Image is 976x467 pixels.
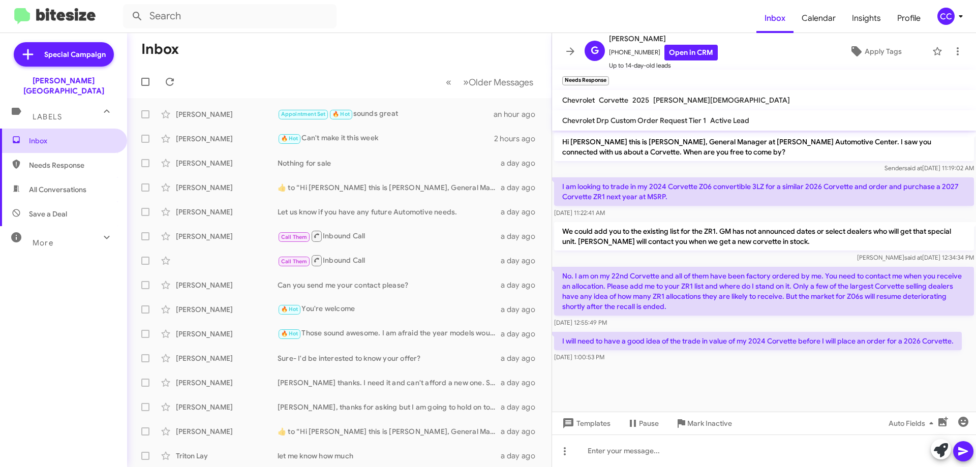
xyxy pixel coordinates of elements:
div: Inbound Call [278,230,501,242]
div: a day ago [501,182,543,193]
span: [PERSON_NAME] [609,33,718,45]
span: Needs Response [29,160,115,170]
div: a day ago [501,353,543,363]
a: Calendar [794,4,844,33]
span: Pause [639,414,659,432]
div: [PERSON_NAME], thanks for asking but I am going to hold on to it for now. [278,402,501,412]
div: a day ago [501,329,543,339]
p: I am looking to trade in my 2024 Corvette Z06 convertible 3LZ for a similar 2026 Corvette and ord... [554,177,974,206]
div: Triton Lay [176,451,278,461]
div: Nothing for sale [278,158,501,168]
span: 🔥 Hot [281,135,298,142]
span: 🔥 Hot [281,306,298,313]
span: [PERSON_NAME] [DATE] 12:34:34 PM [857,254,974,261]
span: Apply Tags [865,42,902,60]
span: Appointment Set [281,111,326,117]
span: Chevrolet [562,96,595,105]
div: let me know how much [278,451,501,461]
div: a day ago [501,256,543,266]
span: 2025 [632,96,649,105]
div: a day ago [501,158,543,168]
div: [PERSON_NAME] [176,280,278,290]
div: [PERSON_NAME] thanks. I need it and can't afford a new one. Sorry [278,378,501,388]
span: Labels [33,112,62,121]
a: Profile [889,4,929,33]
div: [PERSON_NAME] [176,182,278,193]
div: a day ago [501,207,543,217]
span: [DATE] 11:22:41 AM [554,209,605,216]
div: a day ago [501,378,543,388]
span: More [33,238,53,247]
button: CC [929,8,965,25]
span: Sender [DATE] 11:19:02 AM [884,164,974,172]
span: All Conversations [29,184,86,195]
small: Needs Response [562,76,609,85]
span: Corvette [599,96,628,105]
span: Auto Fields [889,414,937,432]
span: Save a Deal [29,209,67,219]
nav: Page navigation example [440,72,539,92]
span: Older Messages [469,77,533,88]
div: [PERSON_NAME] [176,402,278,412]
span: Call Them [281,258,308,265]
div: [PERSON_NAME] [176,109,278,119]
div: a day ago [501,280,543,290]
span: Special Campaign [44,49,106,59]
div: a day ago [501,304,543,315]
span: G [591,43,599,59]
div: CC [937,8,955,25]
div: [PERSON_NAME] [176,134,278,144]
div: sounds great [278,108,494,120]
div: [PERSON_NAME] [176,158,278,168]
span: said at [904,164,922,172]
div: a day ago [501,402,543,412]
div: ​👍​ to “ Hi [PERSON_NAME] this is [PERSON_NAME], General Manager at [PERSON_NAME] Automotive Cent... [278,182,501,193]
div: [PERSON_NAME] [176,207,278,217]
span: » [463,76,469,88]
div: You're welcome [278,303,501,315]
div: 2 hours ago [494,134,543,144]
span: [DATE] 12:55:49 PM [554,319,607,326]
button: Previous [440,72,457,92]
a: Insights [844,4,889,33]
h1: Inbox [141,41,179,57]
a: Inbox [756,4,794,33]
span: Mark Inactive [687,414,732,432]
span: [PERSON_NAME][DEMOGRAPHIC_DATA] [653,96,790,105]
span: Up to 14-day-old leads [609,60,718,71]
span: Templates [560,414,611,432]
div: Can you send me your contact please? [278,280,501,290]
span: [DATE] 1:00:53 PM [554,353,604,361]
div: Sure- I'd be interested to know your offer? [278,353,501,363]
div: [PERSON_NAME] [176,329,278,339]
div: ​👍​ to “ Hi [PERSON_NAME] this is [PERSON_NAME], General Manager at [PERSON_NAME] Automotive Cent... [278,426,501,437]
span: said at [904,254,922,261]
button: Templates [552,414,619,432]
div: [PERSON_NAME] [176,304,278,315]
p: No. I am on my 22nd Corvette and all of them have been factory ordered by me. You need to contact... [554,267,974,316]
span: Chevrolet Drp Custom Order Request Tier 1 [562,116,706,125]
button: Pause [619,414,667,432]
a: Open in CRM [664,45,718,60]
div: [PERSON_NAME] [176,426,278,437]
button: Auto Fields [880,414,945,432]
button: Next [457,72,539,92]
div: an hour ago [494,109,543,119]
span: [PHONE_NUMBER] [609,45,718,60]
span: Active Lead [710,116,749,125]
div: Can't make it this week [278,133,494,144]
p: I will need to have a good idea of the trade in value of my 2024 Corvette before I will place an ... [554,332,962,350]
div: a day ago [501,426,543,437]
div: a day ago [501,231,543,241]
span: « [446,76,451,88]
div: [PERSON_NAME] [176,378,278,388]
p: Hi [PERSON_NAME] this is [PERSON_NAME], General Manager at [PERSON_NAME] Automotive Center. I saw... [554,133,974,161]
div: a day ago [501,451,543,461]
div: Let us know if you have any future Automotive needs. [278,207,501,217]
span: Inbox [29,136,115,146]
span: 🔥 Hot [281,330,298,337]
span: Call Them [281,234,308,240]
